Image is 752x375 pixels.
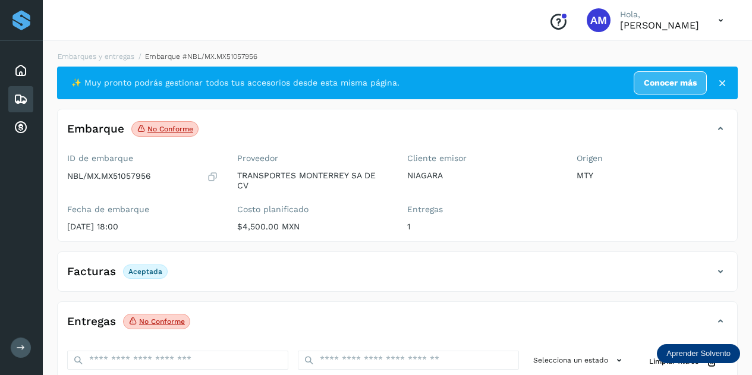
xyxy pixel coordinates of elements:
p: 1 [407,222,558,232]
p: TRANSPORTES MONTERREY SA DE CV [237,171,388,191]
p: [DATE] 18:00 [67,222,218,232]
div: Inicio [8,58,33,84]
div: Cuentas por cobrar [8,115,33,141]
label: Proveedor [237,153,388,163]
div: FacturasAceptada [58,261,737,291]
div: EntregasNo conforme [58,311,737,341]
label: Fecha de embarque [67,204,218,215]
div: Aprender Solvento [657,344,740,363]
label: Origen [577,153,728,163]
h4: Entregas [67,315,116,329]
p: NIAGARA [407,171,558,181]
label: Cliente emisor [407,153,558,163]
span: ✨ Muy pronto podrás gestionar todos tus accesorios desde esta misma página. [71,77,399,89]
button: Limpiar filtros [640,351,728,373]
p: NBL/MX.MX51057956 [67,171,151,181]
span: Embarque #NBL/MX.MX51057956 [145,52,257,61]
a: Embarques y entregas [58,52,134,61]
p: No conforme [139,317,185,326]
p: Aceptada [128,267,162,276]
p: Aprender Solvento [666,349,731,358]
a: Conocer más [634,71,707,94]
label: Costo planificado [237,204,388,215]
h4: Embarque [67,122,124,136]
div: EmbarqueNo conforme [58,119,737,149]
span: Limpiar filtros [649,356,698,367]
p: $4,500.00 MXN [237,222,388,232]
p: No conforme [147,125,193,133]
button: Selecciona un estado [528,351,630,370]
label: Entregas [407,204,558,215]
nav: breadcrumb [57,51,738,62]
div: Embarques y entregas [8,86,33,112]
p: Hola, [620,10,699,20]
p: MTY [577,171,728,181]
p: Angele Monserrat Manriquez Bisuett [620,20,699,31]
h4: Facturas [67,265,116,279]
label: ID de embarque [67,153,218,163]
